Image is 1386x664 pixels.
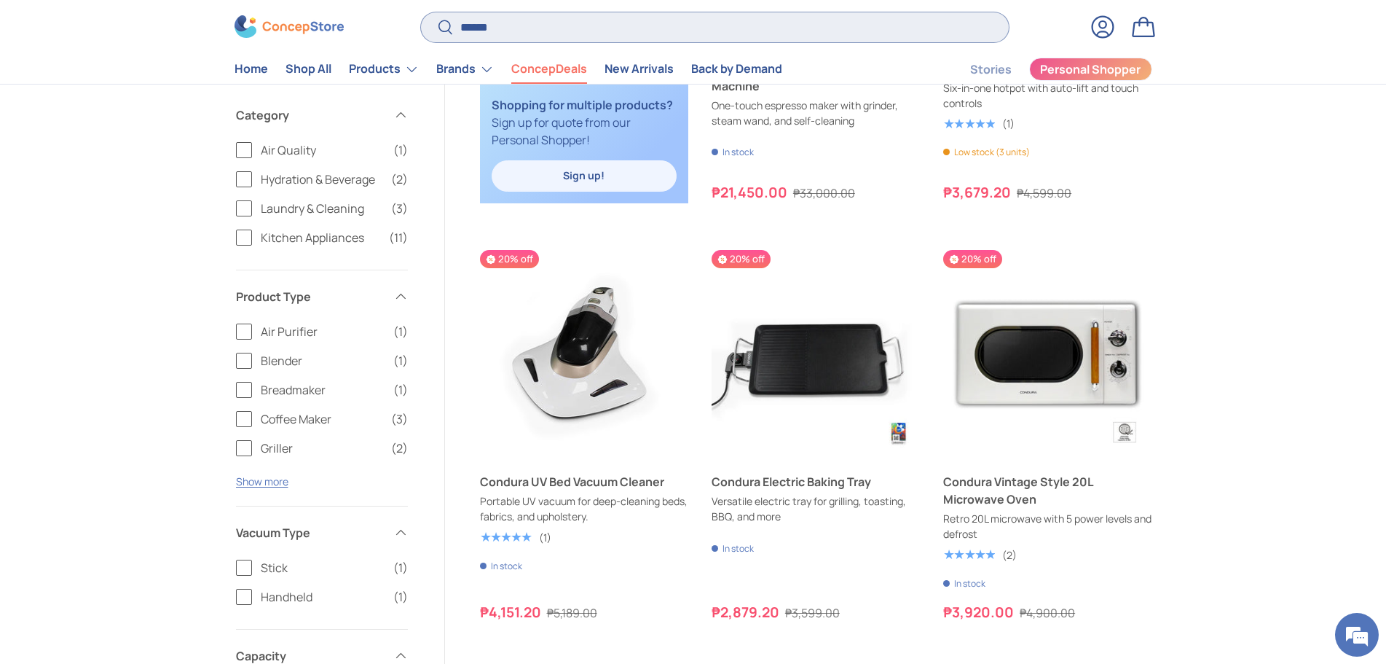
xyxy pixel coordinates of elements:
[235,55,268,84] a: Home
[261,588,385,606] span: Handheld
[943,473,1151,508] a: Condura Vintage Style 20L Microwave Oven
[712,250,771,268] span: 20% off
[236,288,385,305] span: Product Type
[391,440,408,457] span: (2)
[712,60,920,95] a: Condura Automatic Espresso Machine
[261,381,385,399] span: Breadmaker
[691,55,782,84] a: Back by Demand
[393,323,408,340] span: (1)
[712,250,920,458] a: Condura Electric Baking Tray
[261,141,385,159] span: Air Quality
[943,250,1151,458] a: Condura Vintage Style 20L Microwave Oven
[84,184,201,331] span: We're online!
[261,229,380,246] span: Kitchen Appliances
[393,381,408,399] span: (1)
[236,474,288,488] button: Show more
[712,473,920,491] a: Condura Electric Baking Tray
[236,507,408,559] summary: Vacuum Type
[935,55,1152,84] nav: Secondary
[943,250,1002,268] span: 20% off
[236,89,408,141] summary: Category
[391,171,408,188] span: (2)
[480,473,688,491] a: Condura UV Bed Vacuum Cleaner
[286,55,331,84] a: Shop All
[480,250,539,268] span: 20% off
[605,55,674,84] a: New Arrivals
[261,171,382,188] span: Hydration & Beverage
[340,55,428,84] summary: Products
[236,106,385,124] span: Category
[261,410,382,428] span: Coffee Maker
[236,524,385,542] span: Vacuum Type
[492,96,677,149] p: Sign up for quote from our Personal Shopper!
[428,55,503,84] summary: Brands
[1029,58,1152,81] a: Personal Shopper
[235,55,782,84] nav: Primary
[261,559,385,577] span: Stick
[261,352,385,370] span: Blender
[393,559,408,577] span: (1)
[391,410,408,428] span: (3)
[492,160,677,192] a: Sign up!
[236,270,408,323] summary: Product Type
[261,323,385,340] span: Air Purifier
[393,588,408,606] span: (1)
[480,250,688,458] a: Condura UV Bed Vacuum Cleaner
[261,200,382,217] span: Laundry & Cleaning
[511,55,587,84] a: ConcepDeals
[7,398,277,449] textarea: Type your message and hit 'Enter'
[261,440,382,457] span: Griller
[391,200,408,217] span: (3)
[1040,64,1141,76] span: Personal Shopper
[393,352,408,370] span: (1)
[76,82,245,101] div: Chat with us now
[239,7,274,42] div: Minimize live chat window
[389,229,408,246] span: (11)
[492,97,673,113] strong: Shopping for multiple products?
[235,16,344,39] img: ConcepStore
[970,55,1012,84] a: Stories
[393,141,408,159] span: (1)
